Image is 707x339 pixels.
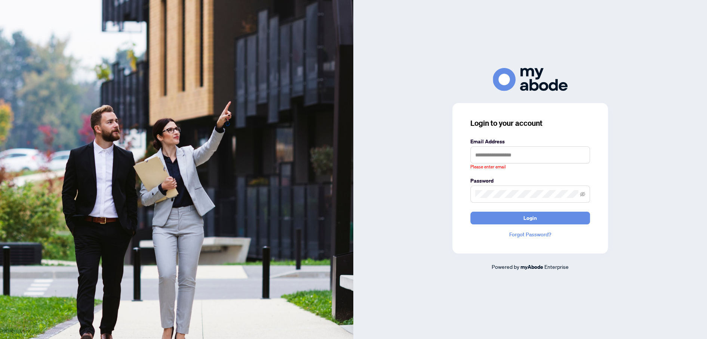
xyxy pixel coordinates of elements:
a: myAbode [520,263,543,271]
span: Enterprise [544,263,569,270]
img: ma-logo [493,68,568,91]
label: Password [470,177,590,185]
span: Login [523,212,537,224]
label: Email Address [470,137,590,146]
span: Powered by [492,263,519,270]
keeper-lock: Open Keeper Popup [577,150,585,159]
span: eye-invisible [580,192,585,197]
span: Please enter email [470,164,506,171]
h3: Login to your account [470,118,590,128]
a: Forgot Password? [470,230,590,239]
button: Login [470,212,590,224]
